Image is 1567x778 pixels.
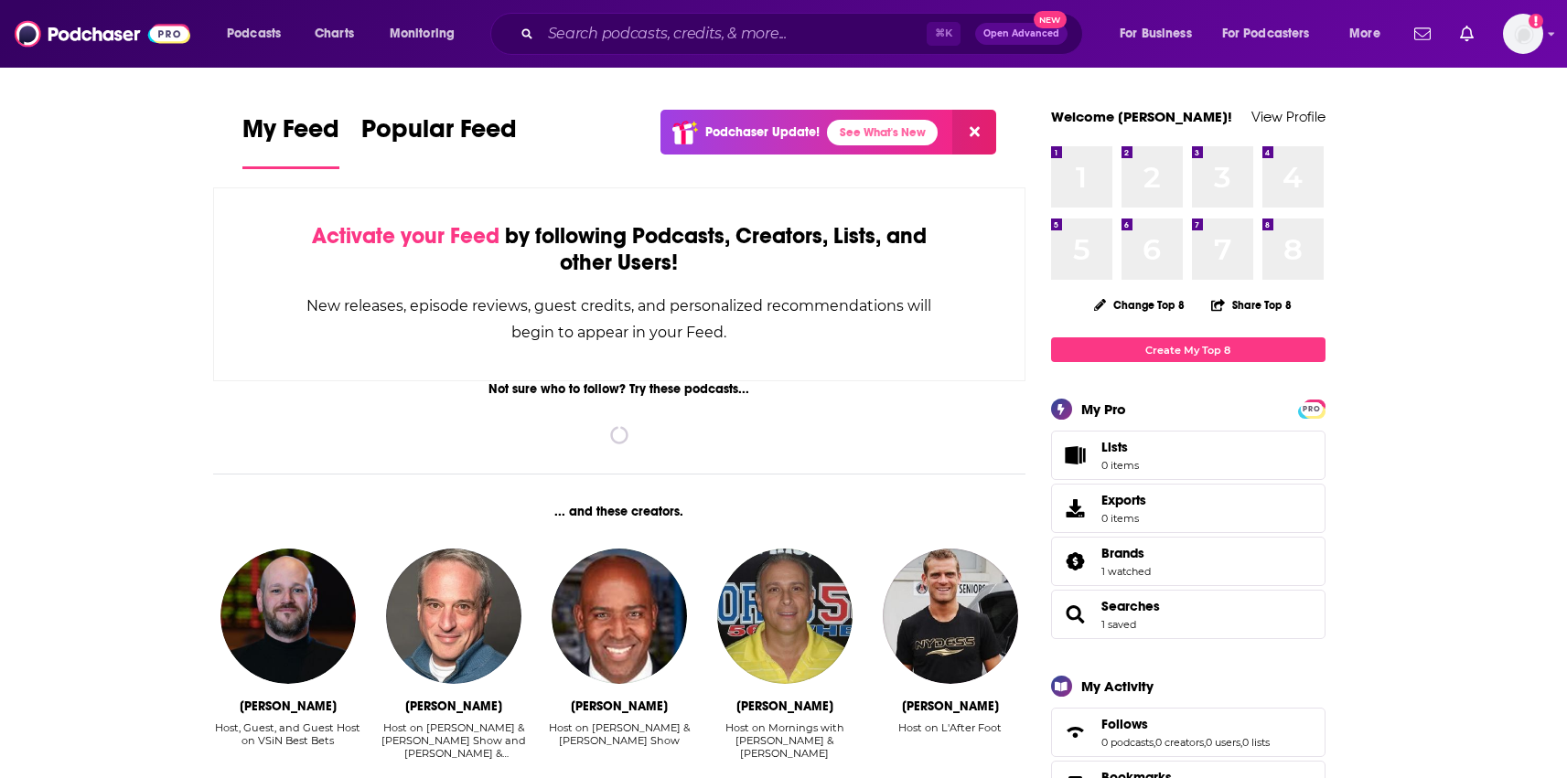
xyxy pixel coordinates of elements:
div: Search podcasts, credits, & more... [508,13,1100,55]
span: 0 items [1101,512,1146,525]
a: PRO [1301,401,1323,415]
div: ... and these creators. [213,504,1026,519]
a: 1 saved [1101,618,1136,631]
span: Searches [1051,590,1326,639]
div: Jerome Rothen [902,698,999,714]
div: Host on Mornings with [PERSON_NAME] & [PERSON_NAME] [709,721,860,760]
input: Search podcasts, credits, & more... [541,19,927,48]
button: Change Top 8 [1083,293,1197,316]
div: Host on [PERSON_NAME] & [PERSON_NAME] Show [543,721,694,747]
img: Podchaser - Follow, Share and Rate Podcasts [15,16,190,51]
span: PRO [1301,402,1323,416]
span: Charts [315,21,354,47]
div: Host on L'After Foot [898,721,1002,761]
button: open menu [1210,19,1336,48]
div: Greg Gaston [736,698,833,714]
span: Exports [1101,492,1146,508]
img: Dan Bernstein [386,549,521,684]
div: Host on L'After Foot [898,721,1002,734]
button: Show profile menu [1503,14,1543,54]
span: My Feed [242,113,339,155]
a: Show notifications dropdown [1453,18,1481,49]
span: 0 items [1101,459,1139,472]
span: Follows [1101,716,1148,732]
a: Brands [1057,549,1094,574]
button: Share Top 8 [1210,287,1293,323]
a: Show notifications dropdown [1407,18,1438,49]
img: Jerome Rothen [883,549,1018,684]
span: Lists [1101,439,1139,455]
a: 0 podcasts [1101,736,1154,749]
div: Dan Bernstein [405,698,502,714]
a: Exports [1051,484,1326,533]
a: Create My Top 8 [1051,337,1326,362]
span: For Business [1120,21,1192,47]
a: Brands [1101,545,1151,561]
a: View Profile [1251,108,1326,125]
span: Lists [1057,442,1094,468]
div: My Activity [1081,677,1154,695]
img: Marshall Harris [552,549,687,684]
div: Host on Rahimi & Harris Show and Rahimi & Harris Show [378,721,529,761]
div: Wes Reynolds [240,698,337,714]
span: , [1204,736,1206,749]
a: Follows [1101,716,1270,732]
span: Activate your Feed [312,222,499,250]
span: Open Advanced [983,29,1059,38]
div: New releases, episode reviews, guest credits, and personalized recommendations will begin to appe... [306,293,934,346]
div: Marshall Harris [571,698,668,714]
button: open menu [1336,19,1403,48]
a: 0 creators [1155,736,1204,749]
div: My Pro [1081,400,1126,418]
span: For Podcasters [1222,21,1310,47]
div: Not sure who to follow? Try these podcasts... [213,381,1026,397]
div: Host on Mornings with Greg & Eli [709,721,860,761]
img: Greg Gaston [717,549,853,684]
a: Popular Feed [361,113,517,169]
div: by following Podcasts, Creators, Lists, and other Users! [306,223,934,276]
span: , [1240,736,1242,749]
span: Follows [1051,708,1326,757]
a: Charts [303,19,365,48]
img: Wes Reynolds [220,549,356,684]
button: open menu [377,19,478,48]
span: Monitoring [390,21,455,47]
a: See What's New [827,120,938,145]
span: Exports [1057,496,1094,521]
span: Logged in as rowan.sullivan [1503,14,1543,54]
div: Host, Guest, and Guest Host on VSiN Best Bets [213,721,364,747]
button: open menu [1107,19,1215,48]
a: Lists [1051,431,1326,480]
div: Host on [PERSON_NAME] & [PERSON_NAME] Show and [PERSON_NAME] & [PERSON_NAME] Show [378,721,529,760]
div: Host, Guest, and Guest Host on VSiN Best Bets [213,721,364,761]
a: Welcome [PERSON_NAME]! [1051,108,1232,125]
a: Follows [1057,719,1094,745]
span: Podcasts [227,21,281,47]
button: Open AdvancedNew [975,23,1068,45]
a: My Feed [242,113,339,169]
span: Brands [1101,545,1144,561]
span: Popular Feed [361,113,517,155]
span: Lists [1101,439,1128,455]
span: More [1349,21,1380,47]
span: ⌘ K [927,22,961,46]
a: 1 watched [1101,565,1151,578]
span: New [1034,11,1067,28]
span: , [1154,736,1155,749]
a: 0 users [1206,736,1240,749]
svg: Add a profile image [1529,14,1543,28]
div: Host on Rahimi & Harris Show [543,721,694,761]
button: open menu [214,19,305,48]
a: Searches [1057,602,1094,627]
p: Podchaser Update! [705,124,820,140]
a: Searches [1101,598,1160,614]
a: 0 lists [1242,736,1270,749]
